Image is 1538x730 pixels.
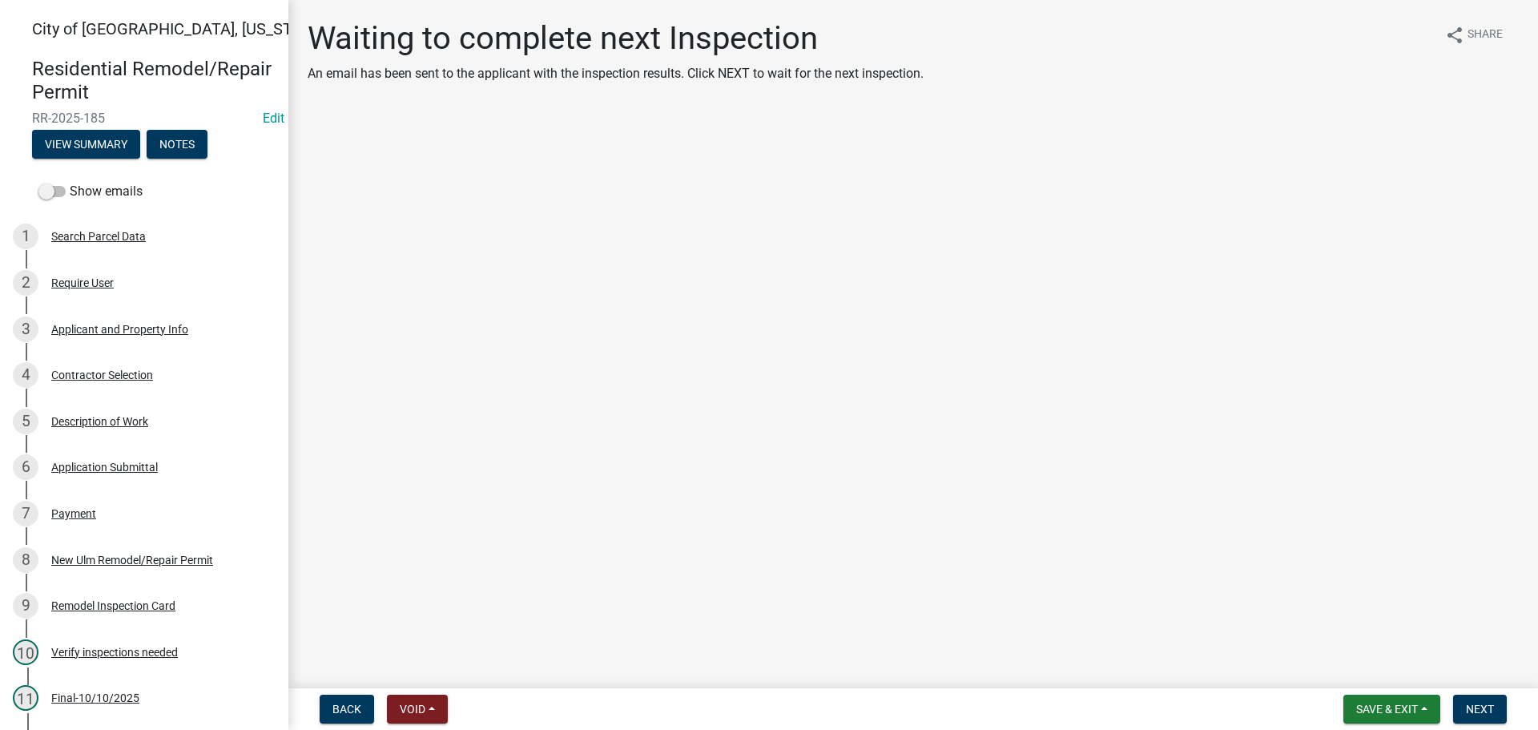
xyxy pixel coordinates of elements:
[32,139,140,151] wm-modal-confirm: Summary
[1343,695,1440,724] button: Save & Exit
[1432,19,1516,50] button: shareShare
[147,139,207,151] wm-modal-confirm: Notes
[147,130,207,159] button: Notes
[51,416,148,427] div: Description of Work
[32,58,276,104] h4: Residential Remodel/Repair Permit
[51,324,188,335] div: Applicant and Property Info
[32,111,256,126] span: RR-2025-185
[51,555,213,566] div: New Ulm Remodel/Repair Permit
[13,547,38,573] div: 8
[263,111,284,126] wm-modal-confirm: Edit Application Number
[13,224,38,249] div: 1
[13,270,38,296] div: 2
[51,600,175,611] div: Remodel Inspection Card
[13,593,38,619] div: 9
[308,19,924,58] h1: Waiting to complete next Inspection
[1453,695,1507,724] button: Next
[1468,26,1503,45] span: Share
[13,454,38,480] div: 6
[51,647,178,658] div: Verify inspections needed
[332,703,361,716] span: Back
[51,231,146,242] div: Search Parcel Data
[308,64,924,83] p: An email has been sent to the applicant with the inspection results. Click NEXT to wait for the n...
[13,685,38,711] div: 11
[51,692,139,704] div: Final-10/10/2025
[32,19,324,38] span: City of [GEOGRAPHIC_DATA], [US_STATE]
[400,703,425,716] span: Void
[1466,703,1494,716] span: Next
[387,695,448,724] button: Void
[13,409,38,434] div: 5
[51,277,114,288] div: Require User
[263,111,284,126] a: Edit
[13,317,38,342] div: 3
[51,462,158,473] div: Application Submittal
[320,695,374,724] button: Back
[51,508,96,519] div: Payment
[13,362,38,388] div: 4
[1445,26,1464,45] i: share
[32,130,140,159] button: View Summary
[13,639,38,665] div: 10
[13,501,38,526] div: 7
[38,182,143,201] label: Show emails
[51,369,153,381] div: Contractor Selection
[1356,703,1418,716] span: Save & Exit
